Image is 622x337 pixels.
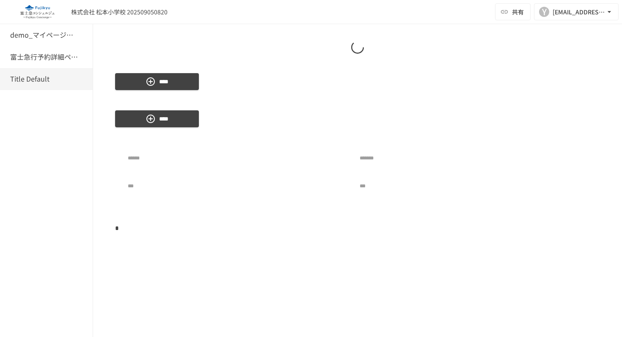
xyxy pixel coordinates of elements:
[10,74,50,85] h6: Title Default
[553,7,605,17] div: [EMAIL_ADDRESS][DOMAIN_NAME]
[10,52,78,63] h6: 富士急行予約詳細ページ
[512,7,524,16] span: 共有
[71,8,168,16] div: 株式会社 松本小学校 202509050820
[539,7,549,17] div: Y
[10,5,64,19] img: eQeGXtYPV2fEKIA3pizDiVdzO5gJTl2ahLbsPaD2E4R
[495,3,531,20] button: 共有
[10,30,78,41] h6: demo_マイページ詳細
[534,3,619,20] button: Y[EMAIL_ADDRESS][DOMAIN_NAME]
